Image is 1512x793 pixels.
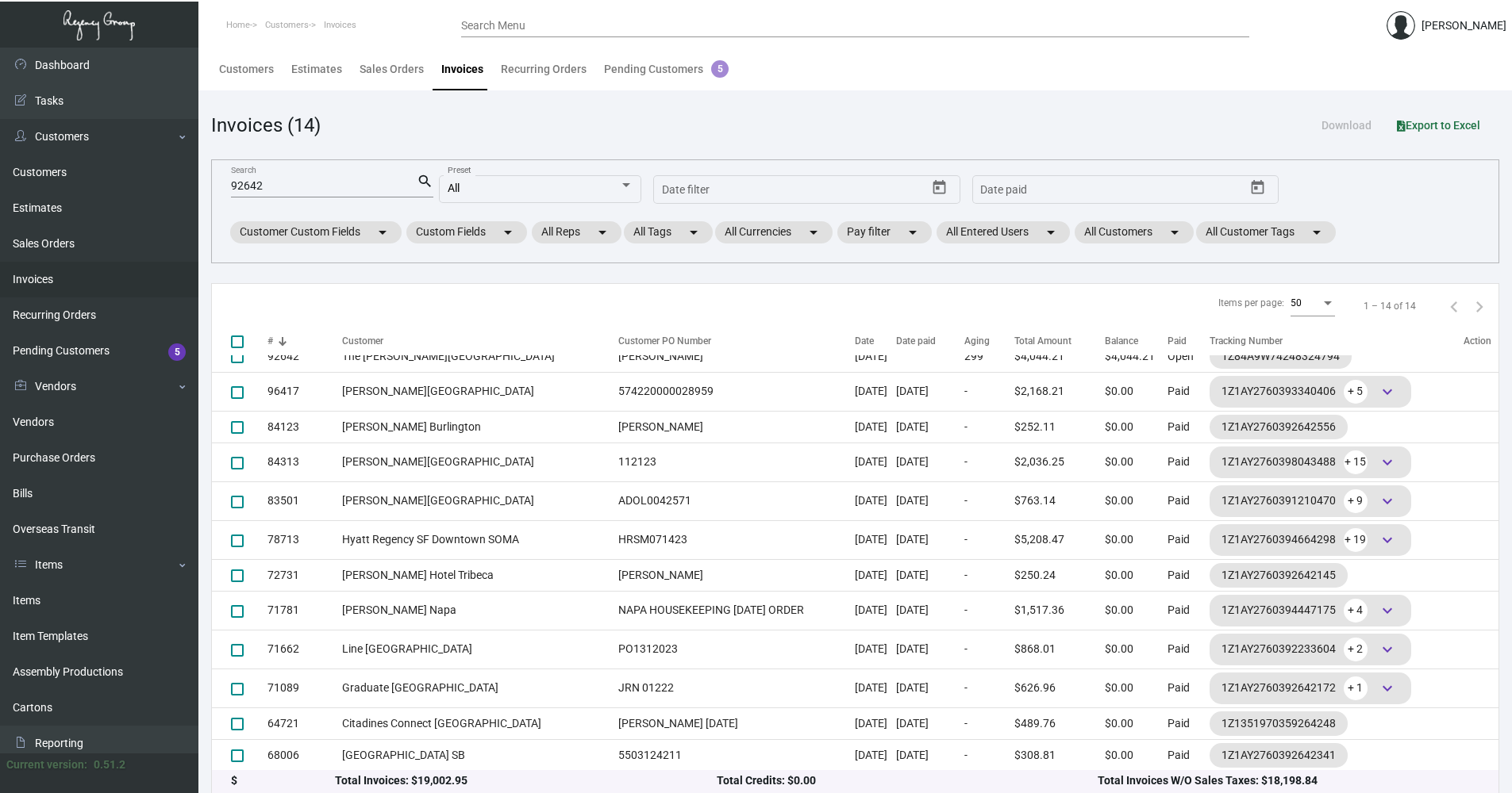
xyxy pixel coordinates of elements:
[855,481,897,520] td: [DATE]
[1043,184,1172,197] input: End date
[855,520,897,559] td: [DATE]
[267,591,342,630] td: 71781
[1014,520,1104,559] td: $5,208.47
[324,20,356,30] span: Invoices
[1222,419,1336,435] div: 1Z1AY2760392642556
[610,559,854,591] td: [PERSON_NAME]
[1168,411,1210,442] td: Paid
[926,175,952,201] button: Open calendar
[1222,715,1336,732] div: 1Z1351970359264248
[1014,335,1071,349] div: Total Amount
[1014,559,1104,591] td: $250.24
[1105,630,1168,668] td: $0.00
[1218,296,1284,310] div: Items per page:
[855,411,897,442] td: [DATE]
[964,707,1014,739] td: -
[1105,739,1168,771] td: $0.00
[267,481,342,520] td: 83501
[610,668,854,707] td: JRN 01222
[1222,380,1399,404] div: 1Z1AY2760393340406
[1168,559,1210,591] td: Paid
[1291,298,1335,309] mat-select: Items per page:
[1165,223,1184,242] mat-icon: arrow_drop_down
[342,591,610,630] td: [PERSON_NAME] Napa
[417,172,433,191] mat-icon: search
[342,481,610,520] td: [PERSON_NAME][GEOGRAPHIC_DATA]
[964,335,1014,349] div: Aging
[1168,335,1210,349] div: Paid
[342,520,610,559] td: Hyatt Regency SF Downtown SOMA
[896,520,964,559] td: [DATE]
[267,411,342,442] td: 84123
[1210,335,1283,349] div: Tracking Number
[896,591,964,630] td: [DATE]
[1441,293,1467,319] button: Previous page
[1014,372,1104,411] td: $2,168.21
[267,707,342,739] td: 64721
[1075,221,1194,243] mat-chip: All Customers
[855,707,897,739] td: [DATE]
[610,372,854,411] td: 574220000028959
[342,411,610,442] td: [PERSON_NAME] Burlington
[1105,372,1168,411] td: $0.00
[980,184,1029,197] input: Start date
[1168,372,1210,411] td: Paid
[1014,481,1104,520] td: $763.14
[593,223,612,242] mat-icon: arrow_drop_down
[267,372,342,411] td: 96417
[964,481,1014,520] td: -
[1422,17,1506,34] div: [PERSON_NAME]
[804,223,823,242] mat-icon: arrow_drop_down
[1309,111,1384,140] button: Download
[684,223,703,242] mat-icon: arrow_drop_down
[855,340,897,372] td: [DATE]
[1196,221,1336,243] mat-chip: All Customer Tags
[1014,442,1104,481] td: $2,036.25
[267,340,342,372] td: 92642
[1467,293,1492,319] button: Next page
[964,739,1014,771] td: -
[610,442,854,481] td: 112123
[1014,411,1104,442] td: $252.11
[342,335,610,349] div: Customer
[1387,11,1415,40] img: admin@bootstrapmaster.com
[1105,335,1168,349] div: Balance
[1222,747,1336,764] div: 1Z1AY2760392642341
[1222,567,1336,584] div: 1Z1AY2760392642145
[964,442,1014,481] td: -
[291,61,342,78] div: Estimates
[1344,638,1368,661] span: + 2
[6,757,87,773] div: Current version:
[964,520,1014,559] td: -
[267,520,342,559] td: 78713
[342,335,383,349] div: Customer
[1245,175,1270,201] button: Open calendar
[360,61,424,78] div: Sales Orders
[230,221,402,243] mat-chip: Customer Custom Fields
[1014,739,1104,771] td: $308.81
[1222,489,1399,513] div: 1Z1AY2760391210470
[1105,668,1168,707] td: $0.00
[610,707,854,739] td: [PERSON_NAME] [DATE]
[855,559,897,591] td: [DATE]
[1014,668,1104,707] td: $626.96
[1168,340,1210,372] td: Open
[1168,668,1210,707] td: Paid
[219,61,274,78] div: Customers
[1014,707,1104,739] td: $489.76
[1222,638,1399,661] div: 1Z1AY2760392233604
[441,61,483,78] div: Invoices
[1105,411,1168,442] td: $0.00
[964,340,1014,372] td: 299
[1105,481,1168,520] td: $0.00
[1378,453,1397,472] span: keyboard_arrow_down
[855,668,897,707] td: [DATE]
[1344,528,1368,552] span: + 19
[1384,111,1493,140] button: Export to Excel
[618,335,711,349] div: Customer PO Number
[896,442,964,481] td: [DATE]
[896,559,964,591] td: [DATE]
[896,739,964,771] td: [DATE]
[855,630,897,668] td: [DATE]
[1105,442,1168,481] td: $0.00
